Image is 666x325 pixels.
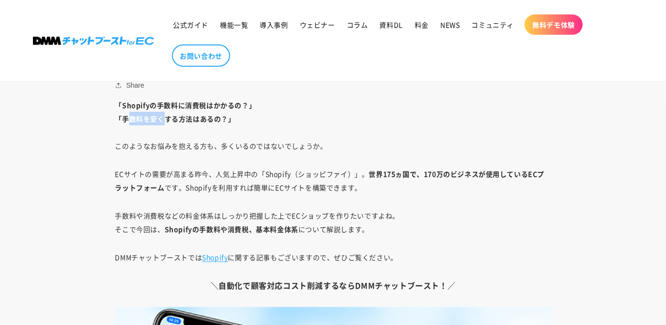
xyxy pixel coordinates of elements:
[202,252,228,262] a: Shopify
[115,79,147,91] button: Share
[214,15,254,35] a: 機能一覧
[115,114,235,124] strong: 「手数料を安くする方法はあるの？」
[532,20,575,29] span: 無料デモ体験
[180,51,222,60] span: お問い合わせ
[115,250,551,264] p: DMMチャットブーストでは に関する記事もございますので、ぜひご覧ください。
[440,20,460,29] span: NEWS
[466,15,520,35] a: コミュニティ
[220,20,248,29] span: 機能一覧
[472,20,514,29] span: コミュニティ
[172,45,230,67] a: お問い合わせ
[115,100,256,110] strong: 「Shopifyの手数料に消費税はかかるの？」
[294,15,341,35] a: ウェビナー
[115,98,551,153] p: このようなお悩みを抱える方も、多くいるのではないでしょうか。
[300,20,335,29] span: ウェビナー
[211,279,456,291] b: ＼自動化で顧客対応コスト削減するならDMMチャットブースト！／
[254,15,294,35] a: 導入事例
[165,224,298,234] strong: Shopifyの手数料や消費税、基本料金体系
[525,15,583,35] a: 無料デモ体験
[260,20,288,29] span: 導入事例
[167,15,214,35] a: 公式ガイド
[115,209,551,236] p: 手数料や消費税などの料金体系はしっかり把握した上でECショップを作りたいですよね。 そこで今回は、 について解説します。
[33,37,154,45] img: 株式会社DMM Boost
[374,15,409,35] a: 資料DL
[115,167,551,194] p: ECサイトの需要が高まる昨今、人気上昇中の「Shopify（ショッピファイ）」。 です。Shopifyを利用すれば簡単にECサイトを構築できます。
[347,20,368,29] span: コラム
[173,20,208,29] span: 公式ガイド
[409,15,434,35] a: 料金
[380,20,403,29] span: 資料DL
[434,15,465,35] a: NEWS
[415,20,429,29] span: 料金
[341,15,374,35] a: コラム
